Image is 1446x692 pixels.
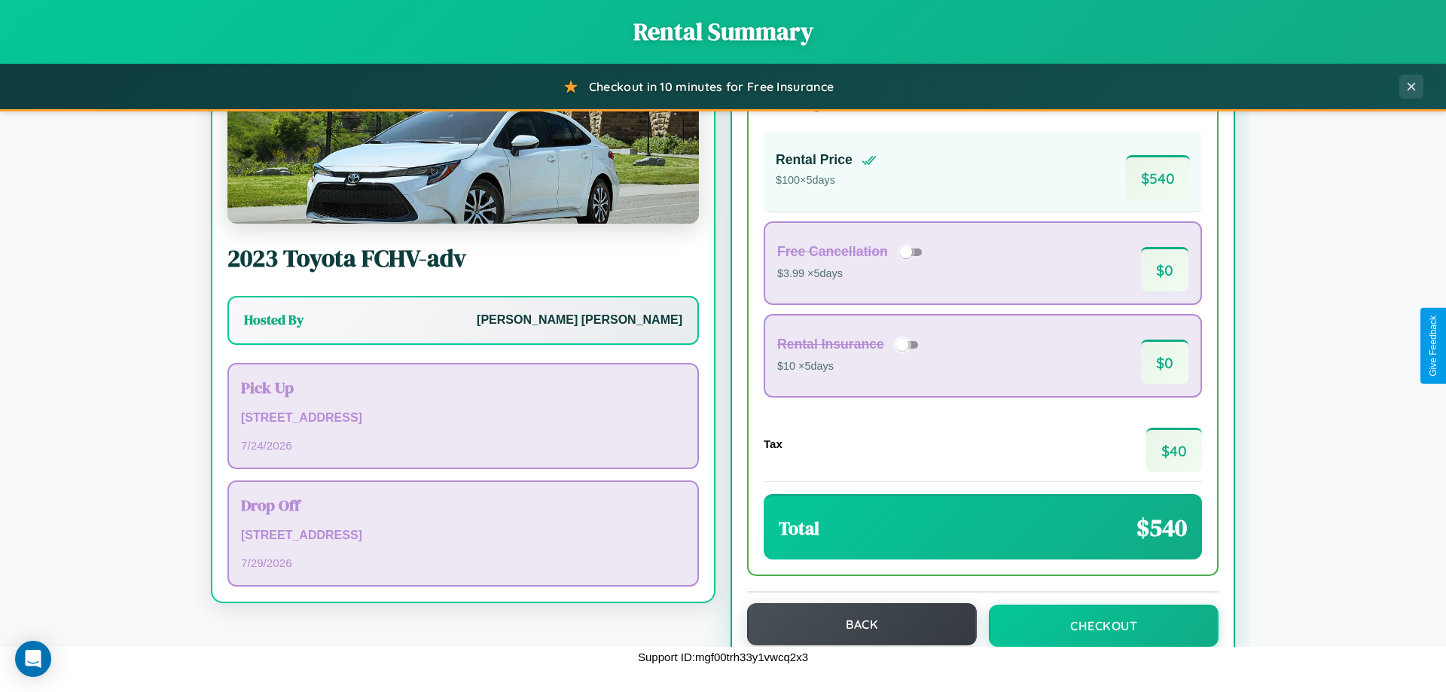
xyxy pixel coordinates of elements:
p: [PERSON_NAME] [PERSON_NAME] [477,309,682,331]
span: $ 0 [1141,247,1188,291]
h4: Free Cancellation [777,244,888,260]
span: $ 0 [1141,340,1188,384]
h4: Rental Insurance [777,337,884,352]
h3: Total [779,516,819,541]
span: Checkout in 10 minutes for Free Insurance [589,79,834,94]
span: $ 40 [1146,428,1202,472]
button: Back [747,603,977,645]
p: $3.99 × 5 days [777,264,927,284]
p: [STREET_ADDRESS] [241,525,685,547]
button: Checkout [989,605,1219,647]
h2: 2023 Toyota FCHV-adv [227,242,699,275]
p: $ 100 × 5 days [776,171,877,191]
p: Support ID: mgf00trh33y1vwcq2x3 [638,647,808,667]
h3: Pick Up [241,376,685,398]
h4: Tax [764,437,782,450]
div: Open Intercom Messenger [15,641,51,677]
p: 7 / 29 / 2026 [241,553,685,573]
img: Toyota FCHV-adv [227,73,699,224]
div: Give Feedback [1428,316,1438,376]
span: $ 540 [1136,511,1187,544]
p: [STREET_ADDRESS] [241,407,685,429]
h1: Rental Summary [15,15,1431,48]
h3: Drop Off [241,494,685,516]
h4: Rental Price [776,152,853,168]
p: 7 / 24 / 2026 [241,435,685,456]
h3: Hosted By [244,311,304,329]
p: $10 × 5 days [777,357,923,376]
span: $ 540 [1126,155,1190,200]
